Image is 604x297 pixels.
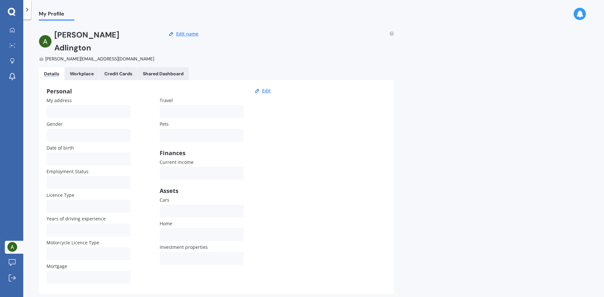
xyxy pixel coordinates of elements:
[39,11,74,19] span: My Profile
[99,67,137,80] a: Credit Cards
[47,97,72,103] span: My address
[39,67,64,80] a: Details
[160,187,244,194] div: Assets
[143,71,184,77] div: Shared Dashboard
[160,159,194,165] span: Current income
[260,88,273,94] button: Edit
[104,71,132,77] div: Credit Cards
[160,197,169,203] span: Cars
[47,145,74,151] span: Date of birth
[39,35,52,48] img: ACg8ocLEC_dg-EaWNCqT5ChqypEYUrfog7P8fQRJfTJ4jpjQlccC2A=s96-c
[160,97,173,103] span: Travel
[47,263,67,269] span: Mortgage
[39,56,155,62] div: [PERSON_NAME][EMAIL_ADDRESS][DOMAIN_NAME]
[47,192,74,198] span: Licence Type
[70,71,94,77] div: Workplace
[54,28,155,54] h2: [PERSON_NAME] Adlington
[44,71,59,77] div: Details
[160,220,172,227] span: Home
[160,244,208,250] span: Investment properties
[160,150,244,156] div: Finances
[65,67,99,80] a: Workplace
[138,67,189,80] a: Shared Dashboard
[47,216,106,222] span: Years of driving experience
[7,242,17,252] img: ACg8ocLEC_dg-EaWNCqT5ChqypEYUrfog7P8fQRJfTJ4jpjQlccC2A=s96-c
[47,121,63,127] span: Gender
[47,239,99,246] span: Motorcycle Licence Type
[174,31,200,37] button: Edit name
[160,121,169,127] span: Pets
[47,168,89,175] span: Employment Status
[47,88,273,94] div: Personal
